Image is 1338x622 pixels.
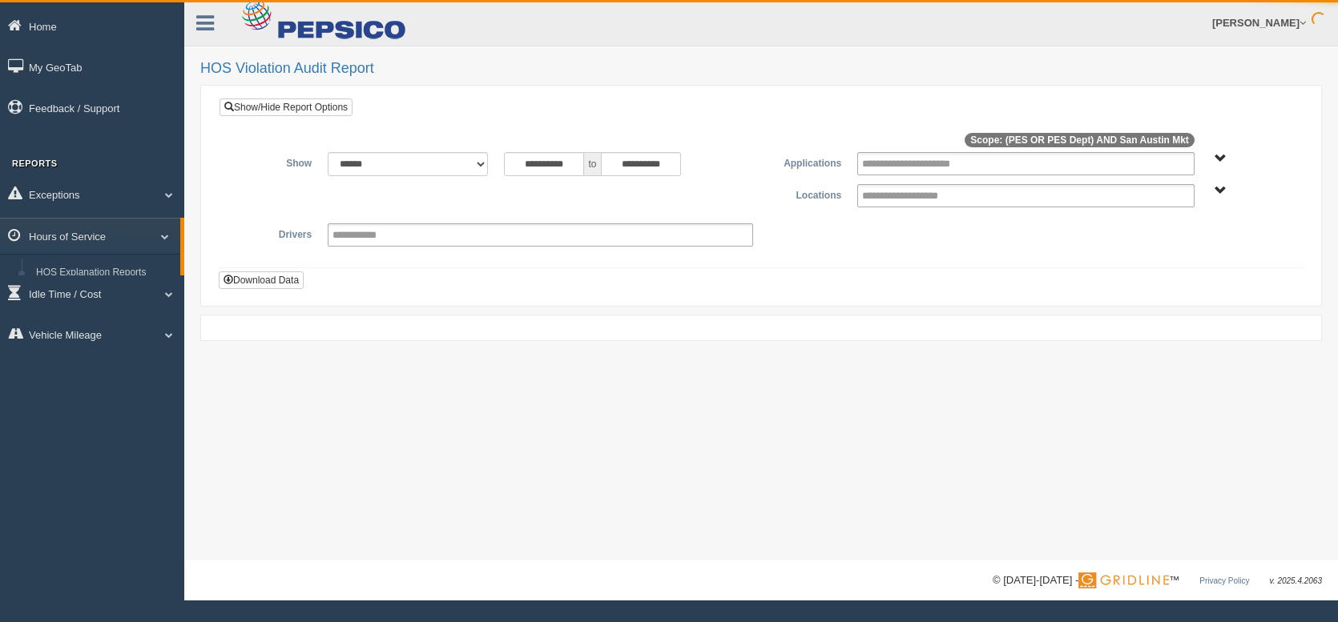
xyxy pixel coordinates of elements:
[219,271,304,289] button: Download Data
[1270,576,1322,585] span: v. 2025.4.2063
[993,572,1322,589] div: © [DATE]-[DATE] - ™
[200,61,1322,77] h2: HOS Violation Audit Report
[232,223,320,243] label: Drivers
[761,184,849,203] label: Locations
[584,152,600,176] span: to
[1199,576,1249,585] a: Privacy Policy
[761,152,849,171] label: Applications
[29,259,180,287] a: HOS Explanation Reports
[232,152,320,171] label: Show
[1078,572,1169,588] img: Gridline
[965,133,1194,147] span: Scope: (PES OR PES Dept) AND San Austin Mkt
[220,98,353,116] a: Show/Hide Report Options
